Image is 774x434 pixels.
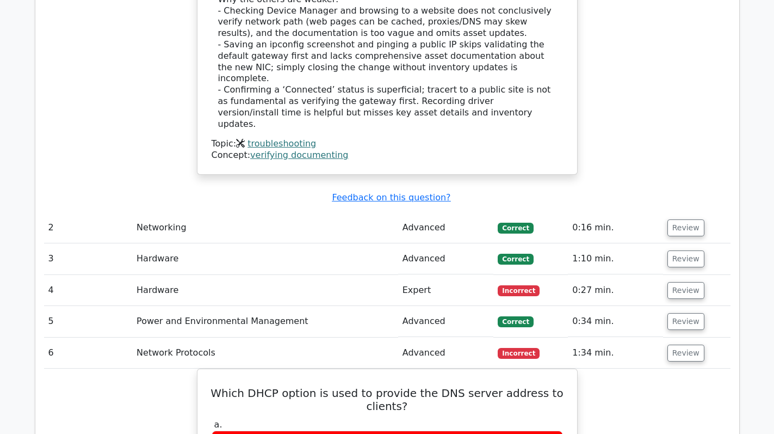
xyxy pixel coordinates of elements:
[667,282,704,299] button: Review
[44,212,133,243] td: 2
[132,212,398,243] td: Networking
[398,275,494,306] td: Expert
[214,419,222,430] span: a.
[667,219,704,236] button: Review
[498,285,540,296] span: Incorrect
[398,306,494,337] td: Advanced
[568,306,662,337] td: 0:34 min.
[568,243,662,274] td: 1:10 min.
[210,387,564,413] h5: Which DHCP option is used to provide the DNS server address to clients?
[250,150,348,160] a: verifying documenting
[667,345,704,362] button: Review
[568,338,662,369] td: 1:34 min.
[667,313,704,330] button: Review
[132,338,398,369] td: Network Protocols
[132,306,398,337] td: Power and Environmental Management
[498,223,533,234] span: Correct
[398,243,494,274] td: Advanced
[667,250,704,267] button: Review
[44,338,133,369] td: 6
[568,275,662,306] td: 0:27 min.
[247,138,316,149] a: troubleshooting
[398,338,494,369] td: Advanced
[398,212,494,243] td: Advanced
[332,192,450,203] a: Feedback on this question?
[44,306,133,337] td: 5
[132,275,398,306] td: Hardware
[212,138,563,150] div: Topic:
[132,243,398,274] td: Hardware
[44,275,133,306] td: 4
[568,212,662,243] td: 0:16 min.
[498,254,533,265] span: Correct
[44,243,133,274] td: 3
[498,348,540,359] span: Incorrect
[212,150,563,161] div: Concept:
[498,316,533,327] span: Correct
